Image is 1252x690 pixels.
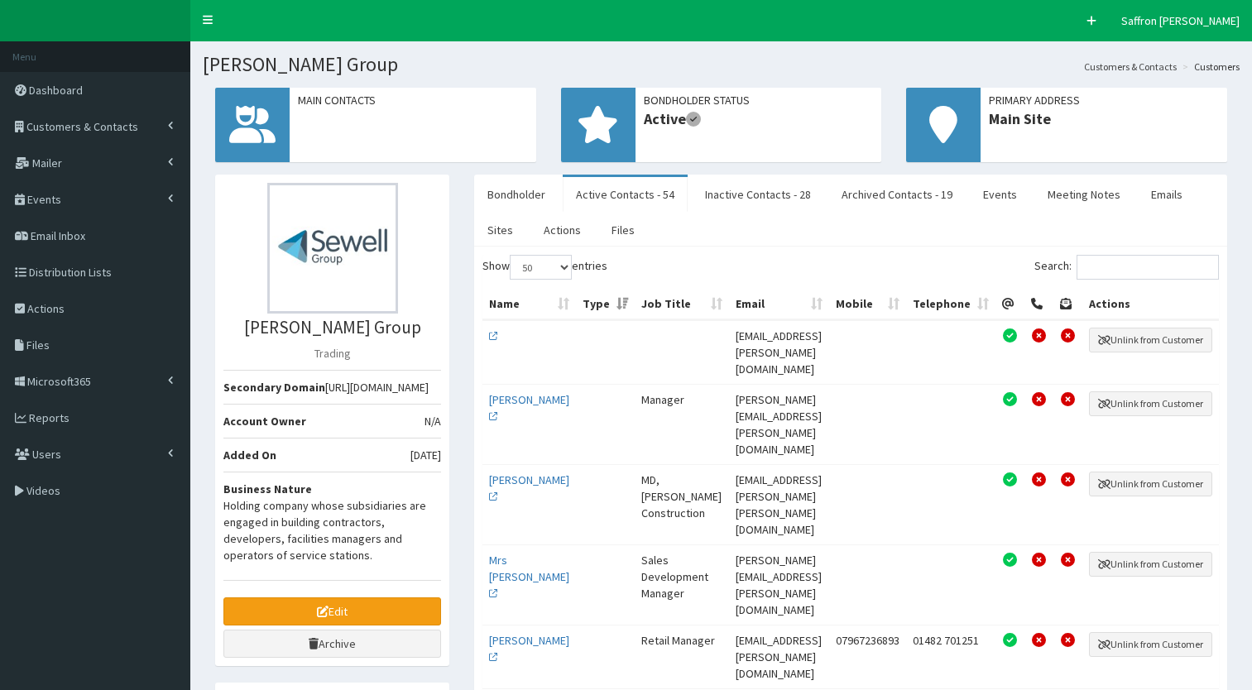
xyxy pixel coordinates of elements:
[1077,255,1219,280] input: Search:
[1121,13,1240,28] span: Saffron [PERSON_NAME]
[223,414,306,429] b: Account Owner
[729,625,829,688] td: [EMAIL_ADDRESS][PERSON_NAME][DOMAIN_NAME]
[29,83,83,98] span: Dashboard
[635,464,729,544] td: MD, [PERSON_NAME] Construction
[223,345,441,362] p: Trading
[29,265,112,280] span: Distribution Lists
[1089,632,1212,657] button: Unlink from Customer
[32,156,62,170] span: Mailer
[635,544,729,625] td: Sales Development Manager
[576,289,635,320] th: Type: activate to sort column ascending
[1024,289,1053,320] th: Telephone Permission
[530,213,594,247] a: Actions
[729,289,829,320] th: Email: activate to sort column ascending
[1089,552,1212,577] button: Unlink from Customer
[644,108,874,130] span: Active
[223,630,441,658] a: Archive
[563,177,688,212] a: Active Contacts - 54
[989,108,1219,130] span: Main Site
[410,447,441,463] span: [DATE]
[1084,60,1177,74] a: Customers & Contacts
[223,497,441,563] p: Holding company whose subsidiaries are engaged in building contractors, developers, facilities ma...
[1138,177,1196,212] a: Emails
[829,289,906,320] th: Mobile: activate to sort column ascending
[26,483,60,498] span: Videos
[223,380,325,395] b: Secondary Domain
[635,625,729,688] td: Retail Manager
[635,289,729,320] th: Job Title: activate to sort column ascending
[223,482,312,496] b: Business Nature
[729,320,829,384] td: [EMAIL_ADDRESS][PERSON_NAME][DOMAIN_NAME]
[644,92,874,108] span: Bondholder Status
[425,413,441,429] span: N/A
[482,255,607,280] label: Show entries
[1053,289,1082,320] th: Post Permission
[829,625,906,688] td: 07967236893
[729,384,829,464] td: [PERSON_NAME][EMAIL_ADDRESS][PERSON_NAME][DOMAIN_NAME]
[223,370,441,405] li: [URL][DOMAIN_NAME]
[1034,255,1219,280] label: Search:
[729,544,829,625] td: [PERSON_NAME][EMAIL_ADDRESS][PERSON_NAME][DOMAIN_NAME]
[729,464,829,544] td: [EMAIL_ADDRESS][PERSON_NAME][PERSON_NAME][DOMAIN_NAME]
[203,54,1240,75] h1: [PERSON_NAME] Group
[1034,177,1134,212] a: Meeting Notes
[1089,328,1212,352] button: Unlink from Customer
[29,410,70,425] span: Reports
[26,119,138,134] span: Customers & Contacts
[906,625,995,688] td: 01482 701251
[828,177,966,212] a: Archived Contacts - 19
[489,392,569,424] a: [PERSON_NAME]
[489,633,569,664] a: [PERSON_NAME]
[31,228,85,243] span: Email Inbox
[989,92,1219,108] span: Primary Address
[995,289,1024,320] th: Email Permission
[27,192,61,207] span: Events
[970,177,1030,212] a: Events
[32,447,61,462] span: Users
[26,338,50,352] span: Files
[692,177,824,212] a: Inactive Contacts - 28
[223,597,441,625] a: Edit
[298,92,528,108] span: Main Contacts
[489,472,569,504] a: [PERSON_NAME]
[474,177,559,212] a: Bondholder
[223,448,276,462] b: Added On
[635,384,729,464] td: Manager
[1178,60,1240,74] li: Customers
[1089,472,1212,496] button: Unlink from Customer
[27,301,65,316] span: Actions
[482,289,576,320] th: Name: activate to sort column ascending
[489,553,569,601] a: Mrs [PERSON_NAME]
[510,255,572,280] select: Showentries
[223,318,441,337] h3: [PERSON_NAME] Group
[27,374,91,389] span: Microsoft365
[1082,289,1219,320] th: Actions
[474,213,526,247] a: Sites
[1089,391,1212,416] button: Unlink from Customer
[906,289,995,320] th: Telephone: activate to sort column ascending
[598,213,648,247] a: Files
